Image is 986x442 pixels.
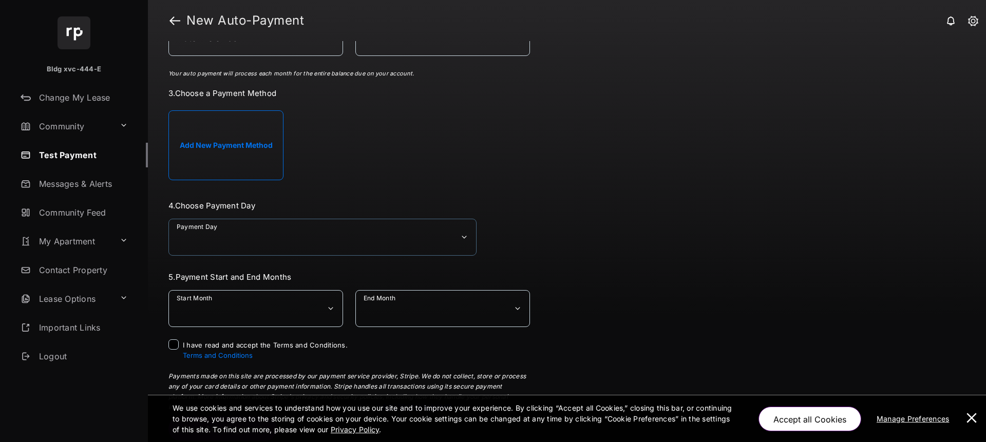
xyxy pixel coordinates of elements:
[183,341,348,359] span: I have read and accept the Terms and Conditions.
[168,110,283,180] button: Add New Payment Method
[16,258,148,282] a: Contact Property
[186,14,304,27] strong: New Auto-Payment
[47,64,101,74] p: Bldg xvc-444-E
[168,372,526,411] span: Payments made on this site are processed by our payment service provider, Stripe. We do not colle...
[183,351,253,359] button: I have read and accept the Terms and Conditions.
[759,407,861,431] button: Accept all Cookies
[16,315,132,340] a: Important Links
[16,114,116,139] a: Community
[331,425,379,434] u: Privacy Policy
[168,201,530,210] h3: 4. Choose Payment Day
[877,414,954,423] u: Manage Preferences
[16,85,148,110] a: Change My Lease
[58,16,90,49] img: svg+xml;base64,PHN2ZyB4bWxucz0iaHR0cDovL3d3dy53My5vcmcvMjAwMC9zdmciIHdpZHRoPSI2NCIgaGVpZ2h0PSI2NC...
[173,402,737,435] p: We use cookies and services to understand how you use our site and to improve your experience. By...
[168,272,530,282] h3: 5. Payment Start and End Months
[16,171,148,196] a: Messages & Alerts
[168,88,530,98] h3: 3. Choose a Payment Method
[16,143,148,167] a: Test Payment
[16,200,148,225] a: Community Feed
[16,229,116,254] a: My Apartment
[168,69,527,78] p: Your auto payment will process each month for the entire balance due on your account.
[16,286,116,311] a: Lease Options
[16,344,148,369] a: Logout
